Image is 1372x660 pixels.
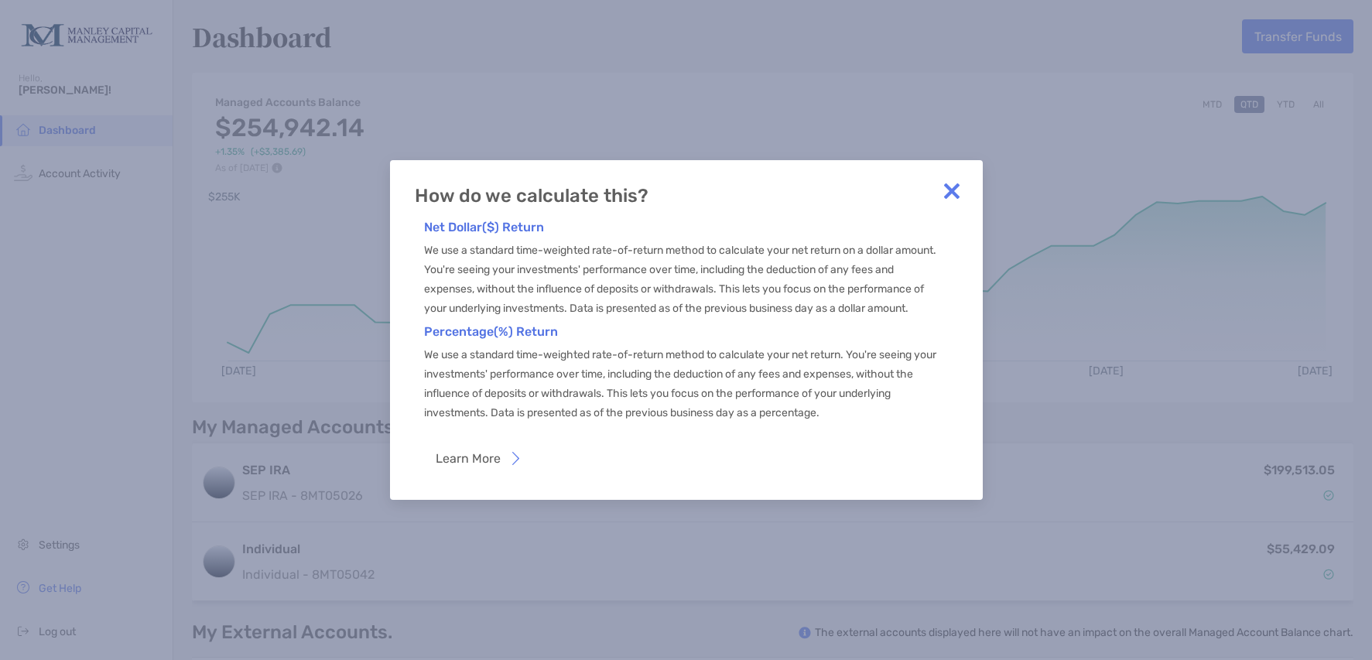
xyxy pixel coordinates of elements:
h4: Percentage(%) Return [424,324,943,339]
button: Learn More [424,441,532,475]
h4: Net Dollar($) Return [424,220,943,234]
img: close modal icon [936,176,967,207]
p: We use a standard time-weighted rate-of-return method to calculate your net return on a dollar am... [424,241,943,318]
img: button icon [512,452,519,465]
p: We use a standard time-weighted rate-of-return method to calculate your net return. You're seeing... [424,345,943,422]
h3: How do we calculate this? [415,185,952,207]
